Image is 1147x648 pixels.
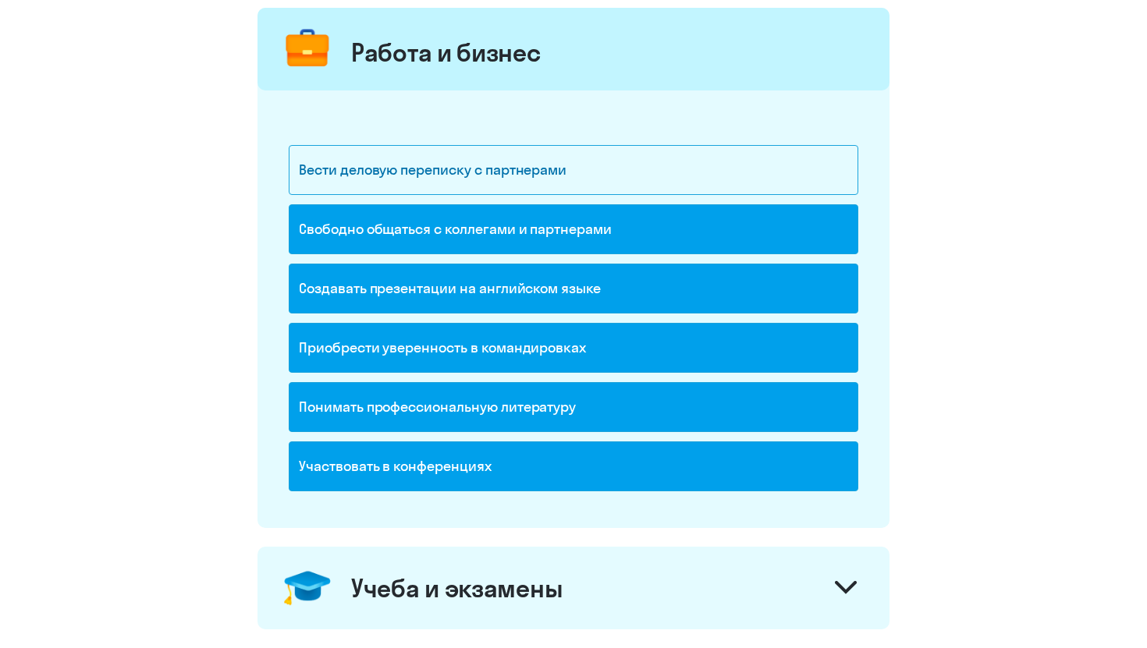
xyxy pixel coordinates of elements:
[289,264,858,313] div: Создавать презентации на английском языке
[351,37,541,68] div: Работа и бизнес
[289,204,858,254] div: Свободно общаться с коллегами и партнерами
[289,323,858,373] div: Приобрести уверенность в командировках
[279,559,336,617] img: confederate-hat.png
[351,572,563,604] div: Учеба и экзамены
[279,20,336,78] img: briefcase.png
[289,441,858,491] div: Участвовать в конференциях
[289,145,858,195] div: Вести деловую переписку с партнерами
[289,382,858,432] div: Понимать профессиональную литературу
